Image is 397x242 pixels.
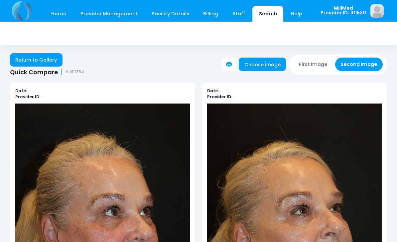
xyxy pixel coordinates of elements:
[15,94,40,100] b: Provider ID:
[197,6,225,22] a: Billing
[252,6,283,22] a: Search
[74,6,144,22] a: Provider Management
[335,58,383,71] button: Second Image
[65,70,84,75] small: #JI111754
[146,6,196,22] a: Facility Details
[45,6,73,22] a: Home
[294,58,333,71] button: First Image
[239,58,286,71] a: Choose image
[226,6,251,22] a: Staff
[15,88,27,94] b: Date:
[285,6,309,22] a: Help
[10,53,63,67] a: Return to Gallery
[321,6,366,15] span: MillMed Provider ID: 101530
[207,94,232,100] b: Provider ID:
[370,4,384,18] img: image
[10,69,58,76] span: Quick Compare
[207,88,219,94] b: Date:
